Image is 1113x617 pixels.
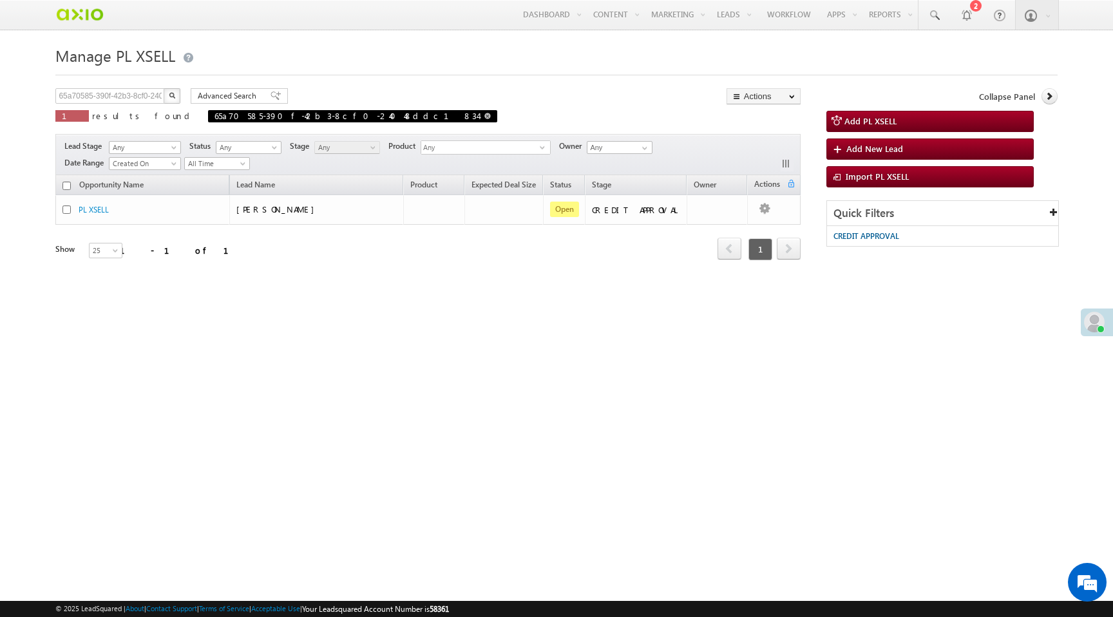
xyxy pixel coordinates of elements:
img: Custom Logo [55,3,104,26]
a: Expected Deal Size [465,178,542,195]
span: Import PL XSELL [846,171,909,182]
a: Contact Support [146,604,197,612]
span: Date Range [64,157,109,169]
span: Product [388,140,421,152]
span: Add New Lead [846,143,903,154]
a: Created On [109,157,181,170]
a: Any [109,141,181,154]
span: CREDIT APPROVAL [833,231,899,241]
span: Owner [694,180,716,189]
span: select [540,144,550,150]
span: [PERSON_NAME] [236,204,321,214]
span: Your Leadsquared Account Number is [302,604,449,614]
a: Terms of Service [199,604,249,612]
span: 58361 [430,604,449,614]
a: Acceptable Use [251,604,300,612]
span: 1 [62,110,82,121]
input: Check all records [62,182,71,190]
span: results found [92,110,195,121]
div: Minimize live chat window [211,6,242,37]
span: prev [718,238,741,260]
span: Product [410,180,437,189]
span: Any [109,142,176,153]
span: Owner [559,140,587,152]
span: Actions [748,177,786,194]
img: Search [169,92,175,99]
a: 25 [89,243,122,258]
div: Chat with us now [67,68,216,84]
span: Open [550,202,579,217]
span: next [777,238,801,260]
span: Expected Deal Size [471,180,536,189]
span: Manage PL XSELL [55,45,175,66]
a: prev [718,239,741,260]
span: Created On [109,158,176,169]
a: PL XSELL [79,205,109,214]
span: 25 [90,245,124,256]
textarea: Type your message and hit 'Enter' [17,119,235,386]
span: © 2025 LeadSquared | | | | | [55,603,449,615]
span: Any [421,141,540,156]
span: Add PL XSELL [844,115,897,126]
img: d_60004797649_company_0_60004797649 [22,68,54,84]
span: Any [315,142,376,153]
button: Actions [727,88,801,104]
a: About [126,604,144,612]
span: Advanced Search [198,90,260,102]
span: Stage [592,180,611,189]
a: Any [314,141,380,154]
input: Type to Search [587,141,652,154]
div: Quick Filters [827,201,1058,226]
span: All Time [185,158,246,169]
a: All Time [184,157,250,170]
a: Any [216,141,281,154]
span: 65a70585-390f-42b3-8cf0-24048ddc1834 [214,110,478,121]
span: Lead Stage [64,140,107,152]
span: Collapse Panel [979,91,1035,102]
div: Show [55,243,79,255]
a: next [777,239,801,260]
div: Any [421,140,551,155]
span: Stage [290,140,314,152]
a: Stage [585,178,618,195]
span: Lead Name [230,178,281,195]
span: Any [216,142,278,153]
span: 1 [748,238,772,260]
div: CREDIT APPROVAL [592,204,681,216]
div: 1 - 1 of 1 [120,243,244,258]
em: Start Chat [175,397,234,414]
a: Status [544,178,578,195]
a: Show All Items [635,142,651,155]
span: Status [189,140,216,152]
span: Opportunity Name [79,180,144,189]
a: Opportunity Name [73,178,150,195]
